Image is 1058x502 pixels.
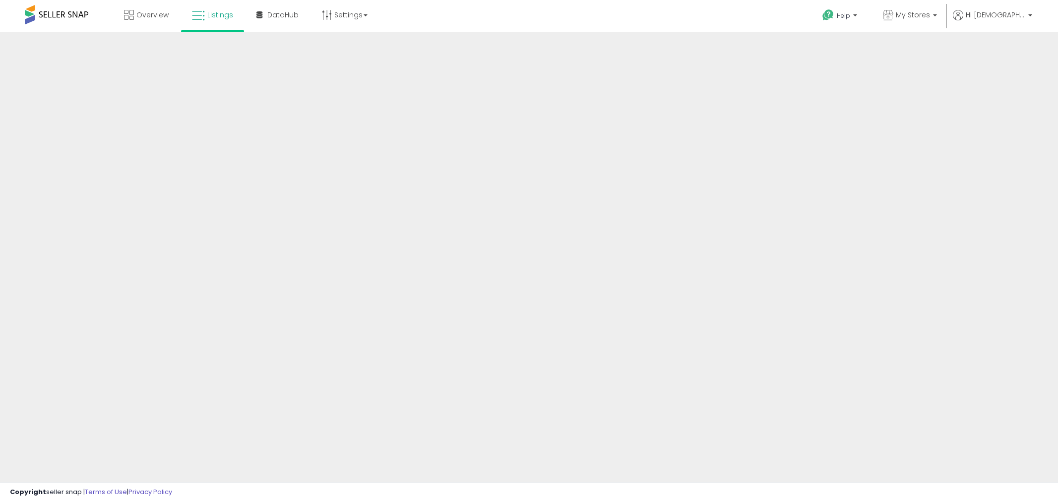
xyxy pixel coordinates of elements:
[953,10,1032,32] a: Hi [DEMOGRAPHIC_DATA]
[207,10,233,20] span: Listings
[896,10,930,20] span: My Stores
[837,11,850,20] span: Help
[822,9,834,21] i: Get Help
[267,10,299,20] span: DataHub
[136,10,169,20] span: Overview
[814,1,867,32] a: Help
[966,10,1025,20] span: Hi [DEMOGRAPHIC_DATA]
